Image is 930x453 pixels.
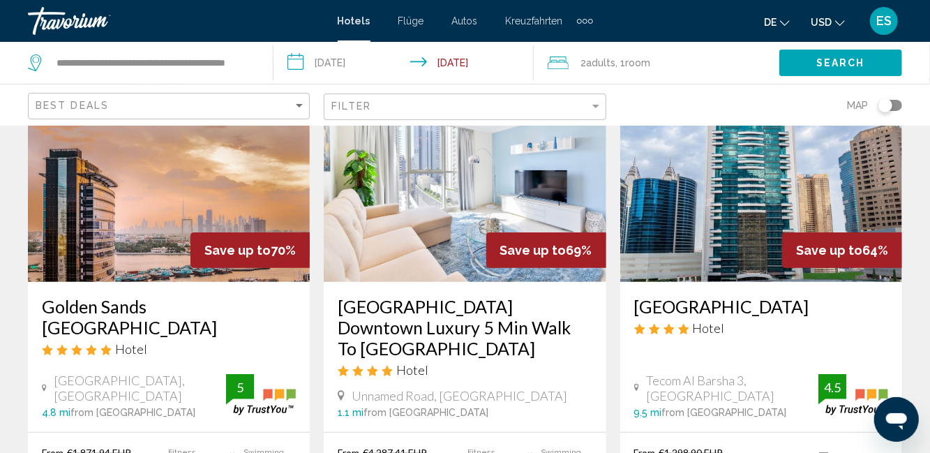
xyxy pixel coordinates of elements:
span: Room [626,57,651,68]
div: 70% [190,232,310,268]
button: Zusätzliche Navigationselemente [577,10,593,32]
font: USD [811,17,832,28]
span: 9.5 mi [634,407,662,418]
div: 64% [782,232,902,268]
div: 69% [486,232,606,268]
span: Hotel [115,341,147,357]
span: Tecom Al Barsha 3, [GEOGRAPHIC_DATA] [646,373,818,403]
span: Hotel [693,320,725,336]
font: de [764,17,777,28]
div: 4.5 [818,379,846,396]
span: Map [847,96,868,115]
mat-select: Sort by [36,101,306,112]
a: Autos [452,15,478,27]
font: ES [876,13,892,28]
div: 4 star Hotel [634,320,888,336]
button: Sprache ändern [764,12,790,32]
span: Save up to [796,243,862,258]
span: from [GEOGRAPHIC_DATA] [70,407,195,418]
a: [GEOGRAPHIC_DATA] [634,296,888,317]
button: Travelers: 2 adults, 0 children [534,42,779,84]
span: Unnamed Road, [GEOGRAPHIC_DATA] [352,388,567,403]
a: Flüge [398,15,424,27]
button: Toggle map [868,99,902,112]
button: Benutzermenü [866,6,902,36]
img: Hotel image [28,59,310,282]
span: [GEOGRAPHIC_DATA], [GEOGRAPHIC_DATA] [54,373,227,403]
div: 5 star Hotel [42,341,296,357]
span: Save up to [500,243,567,258]
span: 1.1 mi [338,407,363,418]
span: from [GEOGRAPHIC_DATA] [363,407,488,418]
button: Filter [324,93,606,121]
a: Travorium [28,7,324,35]
span: from [GEOGRAPHIC_DATA] [662,407,787,418]
img: Hotel image [324,59,606,282]
button: Währung ändern [811,12,845,32]
a: [GEOGRAPHIC_DATA] Downtown Luxury 5 Min Walk To [GEOGRAPHIC_DATA] [338,296,592,359]
img: trustyou-badge.svg [818,374,888,415]
span: Search [816,58,865,69]
span: Save up to [204,243,271,258]
img: Hotel image [620,59,902,282]
img: trustyou-badge.svg [226,374,296,415]
span: Hotel [396,362,428,378]
span: Filter [331,101,371,112]
span: Adults [587,57,616,68]
span: 4.8 mi [42,407,70,418]
div: 4 star Hotel [338,362,592,378]
span: , 1 [616,53,651,73]
button: Search [779,50,902,75]
iframe: Schaltfläche zum Öffnen des Messaging-Fensters [874,397,919,442]
button: Check-in date: Oct 22, 2025 Check-out date: Oct 27, 2025 [273,42,533,84]
a: Kreuzfahrten [506,15,563,27]
a: Golden Sands [GEOGRAPHIC_DATA] [42,296,296,338]
a: Hotels [338,15,370,27]
span: Best Deals [36,100,109,111]
span: 2 [581,53,616,73]
div: 5 [226,379,254,396]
